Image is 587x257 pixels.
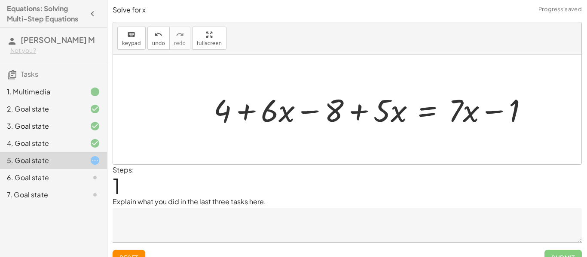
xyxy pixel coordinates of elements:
[21,35,95,45] span: [PERSON_NAME] M
[538,5,582,14] span: Progress saved
[127,30,135,40] i: keyboard
[169,27,190,50] button: redoredo
[7,138,76,148] div: 4. Goal state
[147,27,170,50] button: undoundo
[21,70,38,79] span: Tasks
[174,40,186,46] span: redo
[113,5,582,15] p: Solve for x
[192,27,226,50] button: fullscreen
[154,30,162,40] i: undo
[7,121,76,131] div: 3. Goal state
[197,40,222,46] span: fullscreen
[7,3,85,24] h4: Equations: Solving Multi-Step Equations
[122,40,141,46] span: keypad
[7,155,76,166] div: 5. Goal state
[152,40,165,46] span: undo
[90,121,100,131] i: Task finished and correct.
[90,190,100,200] i: Task not started.
[7,104,76,114] div: 2. Goal state
[7,87,76,97] div: 1. Multimedia
[90,172,100,183] i: Task not started.
[90,104,100,114] i: Task finished and correct.
[113,172,120,199] span: 1
[90,138,100,148] i: Task finished and correct.
[90,87,100,97] i: Task finished.
[113,165,134,174] label: Steps:
[7,190,76,200] div: 7. Goal state
[7,172,76,183] div: 6. Goal state
[10,46,100,55] div: Not you?
[176,30,184,40] i: redo
[113,197,582,207] p: Explain what you did in the last three tasks here.
[90,155,100,166] i: Task started.
[117,27,146,50] button: keyboardkeypad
